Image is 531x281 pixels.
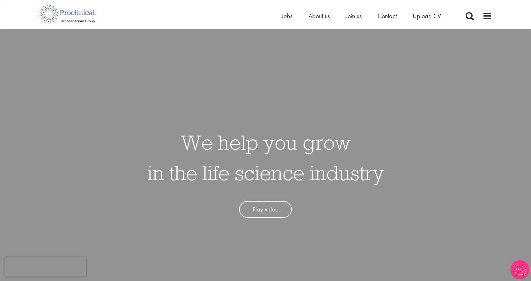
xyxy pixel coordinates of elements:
[282,12,292,20] a: Jobs
[239,201,292,218] a: Play video
[308,12,330,20] a: About us
[378,12,397,20] a: Contact
[510,260,529,279] img: Chatbot
[147,127,384,188] h1: We help you grow in the life science industry
[346,12,362,20] a: Join us
[413,12,441,20] a: Upload CV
